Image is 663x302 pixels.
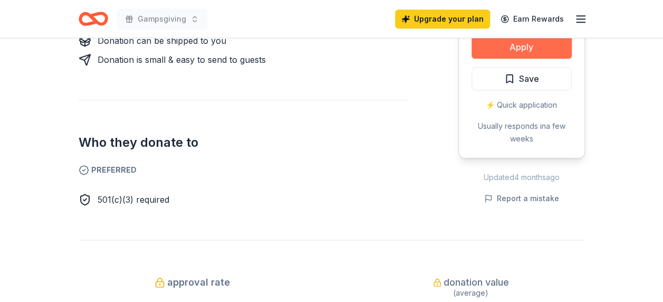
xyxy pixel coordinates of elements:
div: Usually responds in a few weeks [472,120,572,145]
button: Save [472,67,572,90]
span: Gampsgiving [138,13,186,25]
h2: Who they donate to [79,134,408,151]
button: Report a mistake [484,192,559,205]
a: Home [79,6,108,31]
span: Save [519,72,539,86]
a: Earn Rewards [494,10,570,29]
div: Updated 4 months ago [458,171,585,184]
span: 501(c)(3) required [98,194,169,205]
div: (average) [357,287,585,299]
span: approval rate [167,274,230,291]
a: Upgrade your plan [395,10,490,29]
div: Donation is small & easy to send to guests [98,53,266,66]
div: Donation can be shipped to you [98,34,226,47]
div: ⚡️ Quick application [472,99,572,111]
span: Preferred [79,164,408,176]
button: Gampsgiving [117,8,207,30]
span: donation value [444,274,509,291]
button: Apply [472,35,572,59]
